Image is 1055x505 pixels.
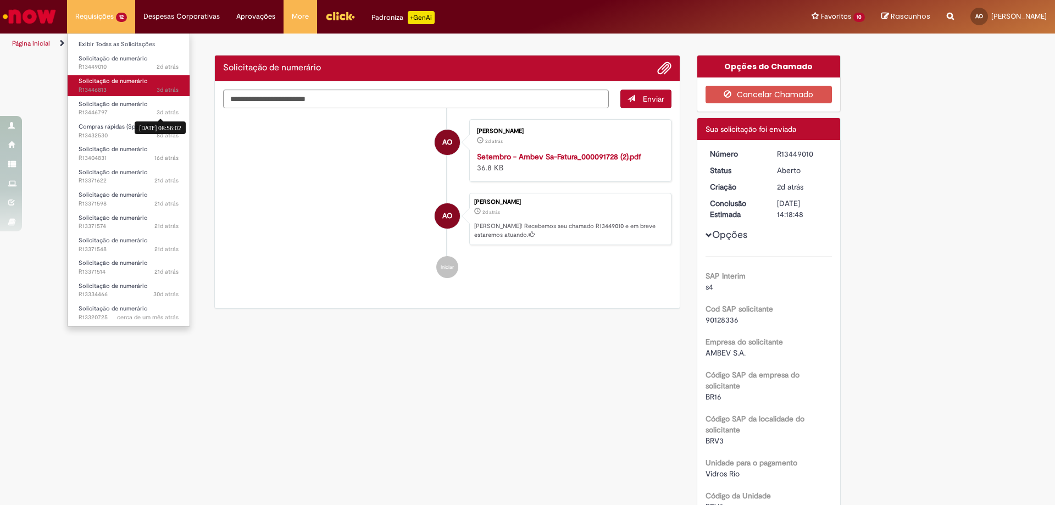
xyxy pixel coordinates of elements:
[643,94,664,104] span: Enviar
[706,337,783,347] b: Empresa do solicitante
[408,11,435,24] p: +GenAi
[79,222,179,231] span: R13371574
[777,181,828,192] div: 26/08/2025 15:18:44
[79,304,148,313] span: Solicitação de numerário
[853,13,865,22] span: 10
[8,34,695,54] ul: Trilhas de página
[117,313,179,321] time: 24/07/2025 14:16:21
[474,222,665,239] p: [PERSON_NAME]! Recebemos seu chamado R13449010 e em breve estaremos atuando.
[157,86,179,94] span: 3d atrás
[79,123,158,131] span: Compras rápidas (Speed Buy)
[777,165,828,176] div: Aberto
[706,282,713,292] span: s4
[223,108,671,290] ul: Histórico de tíquete
[79,282,148,290] span: Solicitação de numerário
[79,176,179,185] span: R13371622
[706,469,740,479] span: Vidros Rio
[68,75,190,96] a: Aberto R13446813 : Solicitação de numerário
[68,143,190,164] a: Aberto R13404831 : Solicitação de numerário
[975,13,983,20] span: AO
[153,290,179,298] time: 29/07/2025 16:24:51
[154,176,179,185] span: 21d atrás
[706,458,797,468] b: Unidade para o pagamento
[79,236,148,245] span: Solicitação de numerário
[657,61,671,75] button: Adicionar anexos
[371,11,435,24] div: Padroniza
[79,168,148,176] span: Solicitação de numerário
[482,209,500,215] span: 2d atrás
[79,191,148,199] span: Solicitação de numerário
[79,214,148,222] span: Solicitação de numerário
[68,257,190,278] a: Aberto R13371514 : Solicitação de numerário
[154,154,179,162] span: 16d atrás
[702,181,769,192] dt: Criação
[79,290,179,299] span: R13334466
[154,245,179,253] span: 21d atrás
[79,145,148,153] span: Solicitação de numerário
[236,11,275,22] span: Aprovações
[79,245,179,254] span: R13371548
[143,11,220,22] span: Despesas Corporativas
[154,268,179,276] span: 21d atrás
[292,11,309,22] span: More
[821,11,851,22] span: Favoritos
[435,130,460,155] div: Alecsander Filadelpho Coutinho de Oliveira
[706,348,746,358] span: AMBEV S.A.
[702,198,769,220] dt: Conclusão Estimada
[223,193,671,246] li: Alecsander Filadelpho Coutinho de Oliveira
[706,315,738,325] span: 90128336
[157,131,179,140] span: 8d atrás
[482,209,500,215] time: 26/08/2025 15:18:44
[79,77,148,85] span: Solicitação de numerário
[706,124,796,134] span: Sua solicitação foi enviada
[68,38,190,51] a: Exibir Todas as Solicitações
[706,271,746,281] b: SAP Interim
[154,245,179,253] time: 07/08/2025 14:39:47
[68,98,190,119] a: Aberto R13446797 : Solicitação de numerário
[697,56,841,77] div: Opções do Chamado
[777,148,828,159] div: R13449010
[117,313,179,321] span: cerca de um mês atrás
[116,13,127,22] span: 12
[79,313,179,322] span: R13320725
[68,235,190,255] a: Aberto R13371548 : Solicitação de numerário
[68,212,190,232] a: Aberto R13371574 : Solicitação de numerário
[702,165,769,176] dt: Status
[477,152,641,162] a: Setembro - Ambev Sa-Fatura_000091728 (2).pdf
[154,199,179,208] span: 21d atrás
[154,268,179,276] time: 07/08/2025 14:34:45
[154,222,179,230] time: 07/08/2025 14:43:30
[891,11,930,21] span: Rascunhos
[154,154,179,162] time: 12/08/2025 16:04:35
[1,5,58,27] img: ServiceNow
[68,189,190,209] a: Aberto R13371598 : Solicitação de numerário
[12,39,50,48] a: Página inicial
[153,290,179,298] span: 30d atrás
[79,259,148,267] span: Solicitação de numerário
[157,86,179,94] time: 26/08/2025 08:59:19
[68,303,190,323] a: Aberto R13320725 : Solicitação de numerário
[442,129,452,156] span: AO
[706,86,832,103] button: Cancelar Chamado
[79,131,179,140] span: R13432530
[706,370,799,391] b: Código SAP da empresa do solicitante
[68,280,190,301] a: Aberto R13334466 : Solicitação de numerário
[79,86,179,95] span: R13446813
[135,121,186,134] div: [DATE] 08:56:02
[706,392,721,402] span: BR16
[75,11,114,22] span: Requisições
[79,108,179,117] span: R13446797
[485,138,503,145] time: 26/08/2025 15:18:39
[706,414,804,435] b: Código SAP da localidade do solicitante
[991,12,1047,21] span: [PERSON_NAME]
[777,182,803,192] time: 26/08/2025 15:18:44
[157,63,179,71] time: 26/08/2025 15:18:45
[706,491,771,501] b: Código da Unidade
[79,154,179,163] span: R13404831
[79,268,179,276] span: R13371514
[477,128,660,135] div: [PERSON_NAME]
[67,33,190,327] ul: Requisições
[154,222,179,230] span: 21d atrás
[474,199,665,206] div: [PERSON_NAME]
[477,151,660,173] div: 36.8 KB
